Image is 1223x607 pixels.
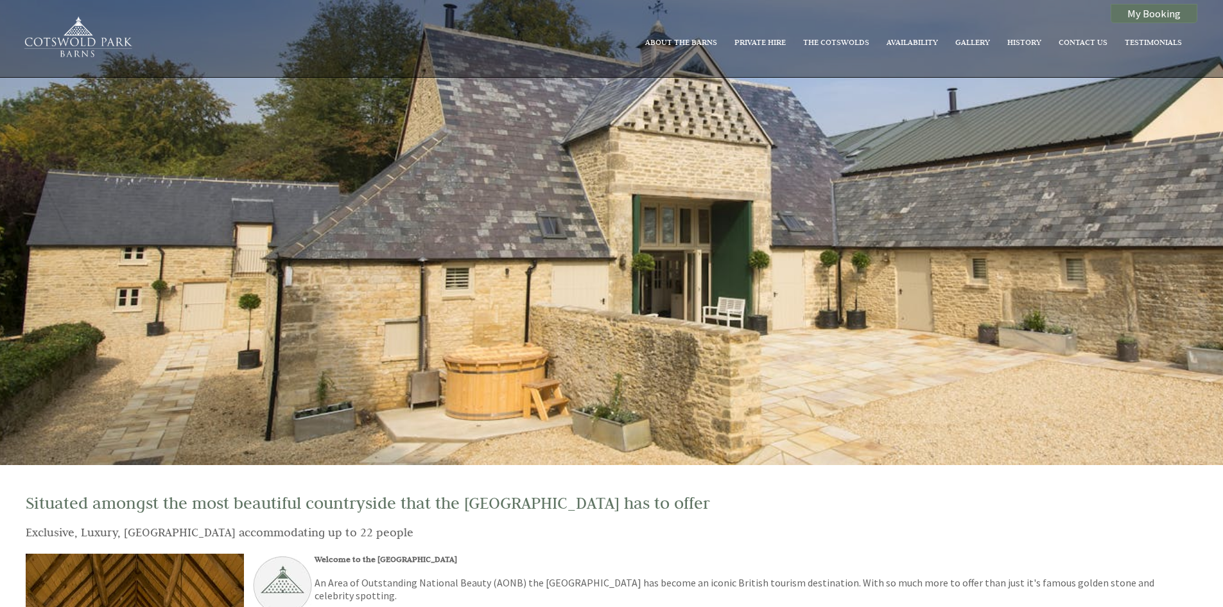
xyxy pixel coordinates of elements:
strong: Welcome to the [GEOGRAPHIC_DATA] [315,554,457,564]
a: Private Hire [734,37,786,47]
a: Contact Us [1059,37,1107,47]
a: Availability [887,37,938,47]
h1: Situated amongst the most beautiful countryside that the [GEOGRAPHIC_DATA] has to offer [26,493,1182,513]
a: Gallery [955,37,990,47]
h2: Exclusive, Luxury, [GEOGRAPHIC_DATA] accommodating up to 22 people [26,523,1182,541]
a: Testimonials [1125,37,1182,47]
img: Cotswold Park Barns [18,16,137,62]
a: My Booking [1111,4,1197,23]
a: History [1007,37,1041,47]
a: About The Barns [645,37,717,47]
a: The Cotswolds [803,37,869,47]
